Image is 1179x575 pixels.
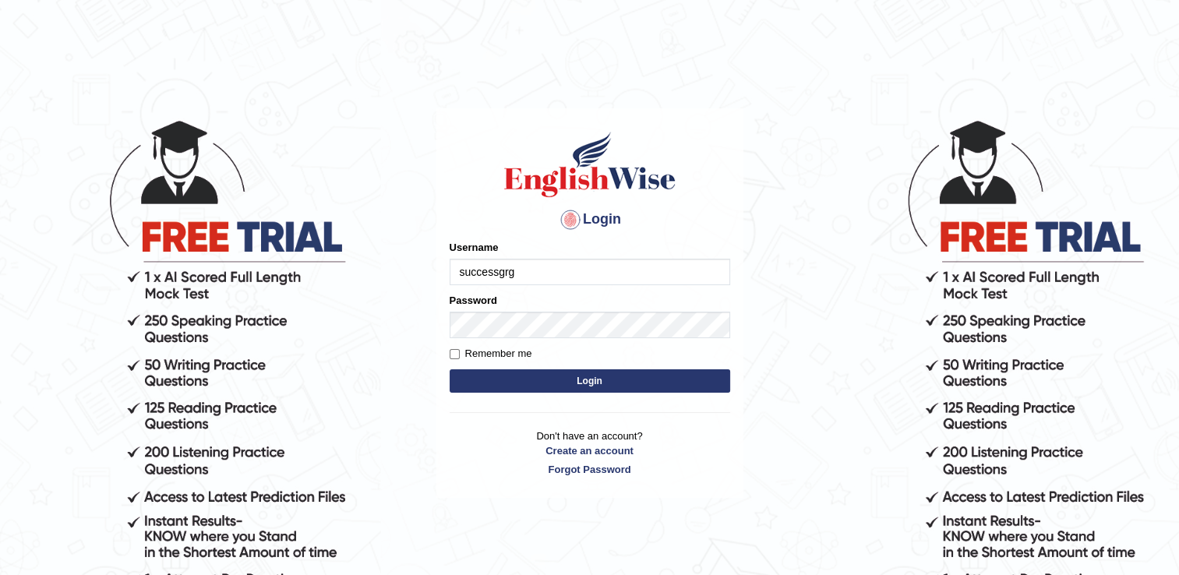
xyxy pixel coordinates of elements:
a: Create an account [450,443,730,458]
label: Password [450,293,497,308]
label: Remember me [450,346,532,362]
input: Remember me [450,349,460,359]
h4: Login [450,207,730,232]
p: Don't have an account? [450,429,730,477]
img: Logo of English Wise sign in for intelligent practice with AI [501,129,679,199]
label: Username [450,240,499,255]
button: Login [450,369,730,393]
a: Forgot Password [450,462,730,477]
